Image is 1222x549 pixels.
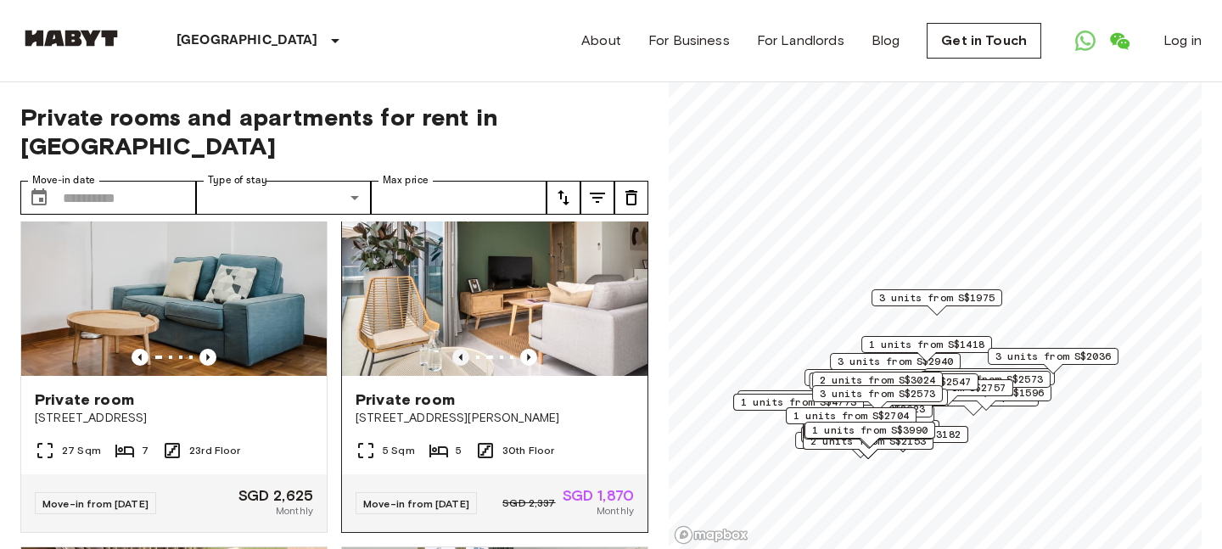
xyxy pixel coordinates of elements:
span: Move-in from [DATE] [363,497,469,510]
div: Map marker [830,353,961,379]
div: Map marker [924,368,1055,395]
a: Open WeChat [1102,24,1136,58]
button: tune [580,181,614,215]
div: Map marker [861,336,992,362]
span: SGD 1,870 [563,488,634,503]
label: Type of stay [208,173,267,188]
span: 3 units from S$2573 [820,386,935,401]
button: Choose date [22,181,56,215]
span: 1 units from S$4773 [741,395,856,410]
a: Mapbox logo [674,525,748,545]
div: Map marker [883,379,1013,406]
span: 1 units from S$2547 [855,374,971,389]
span: 7 [142,443,149,458]
div: Map marker [795,432,926,458]
span: Private room [35,389,134,410]
div: Map marker [801,426,932,452]
a: For Business [648,31,730,51]
span: 1 units from S$1418 [869,337,984,352]
span: [STREET_ADDRESS] [35,410,313,427]
img: Habyt [20,30,122,47]
span: Private room [356,389,455,410]
button: tune [547,181,580,215]
div: Map marker [737,390,868,417]
span: 30th Floor [502,443,555,458]
span: 23rd Floor [189,443,241,458]
div: Map marker [733,394,864,420]
span: SGD 2,625 [238,488,313,503]
div: Map marker [812,372,943,398]
a: For Landlords [757,31,844,51]
span: 2 units from S$2757 [890,380,1006,395]
div: Map marker [786,407,916,434]
div: Map marker [804,422,935,448]
span: Monthly [276,503,313,518]
span: 3 units from S$1975 [879,290,995,305]
button: Previous image [452,349,469,366]
button: Previous image [199,349,216,366]
p: [GEOGRAPHIC_DATA] [177,31,318,51]
a: Previous imagePrevious imagePrivate room[STREET_ADDRESS][PERSON_NAME]5 Sqm530th FloorMove-in from... [341,171,648,533]
label: Max price [383,173,429,188]
div: Map marker [803,422,933,448]
div: Map marker [872,289,1002,316]
label: Move-in date [32,173,95,188]
div: Map marker [812,385,943,412]
a: Blog [872,31,900,51]
span: 1 units from S$3182 [845,427,961,442]
button: Previous image [132,349,149,366]
span: 1 units from S$2704 [793,408,909,423]
a: Log in [1163,31,1202,51]
div: Map marker [804,369,935,395]
span: 2 units from S$3024 [820,373,935,388]
span: Monthly [597,503,634,518]
span: 1 units from S$3990 [812,423,928,438]
span: 5 [456,443,462,458]
div: Map marker [988,348,1118,374]
div: Map marker [804,406,934,432]
div: Map marker [921,384,1051,411]
img: Marketing picture of unit SG-01-108-001-001 [21,172,327,376]
div: Map marker [920,371,1051,397]
div: Map marker [809,420,939,446]
span: 1 units from S$2573 [928,372,1043,387]
a: About [581,31,621,51]
span: SGD 2,337 [502,496,555,511]
a: Open WhatsApp [1068,24,1102,58]
span: 27 Sqm [62,443,101,458]
span: Private rooms and apartments for rent in [GEOGRAPHIC_DATA] [20,103,648,160]
span: 1 units from S$4196 [745,391,860,406]
button: tune [614,181,648,215]
div: Map marker [804,423,934,449]
img: Marketing picture of unit SG-01-113-001-05 [342,172,647,376]
div: Map marker [838,426,968,452]
button: Previous image [520,349,537,366]
a: Get in Touch [927,23,1041,59]
div: Map marker [848,373,978,400]
a: Marketing picture of unit SG-01-108-001-001Previous imagePrevious imagePrivate room[STREET_ADDRES... [20,171,328,533]
span: [STREET_ADDRESS][PERSON_NAME] [356,410,634,427]
span: 3 units from S$1480 [932,369,1047,384]
div: Map marker [809,373,945,399]
span: 3 units from S$1985 [812,370,928,385]
span: 3 units from S$2940 [838,354,953,369]
span: Move-in from [DATE] [42,497,149,510]
div: Map marker [817,389,948,415]
span: 5 Sqm [383,443,415,458]
span: 3 units from S$2036 [995,349,1111,364]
